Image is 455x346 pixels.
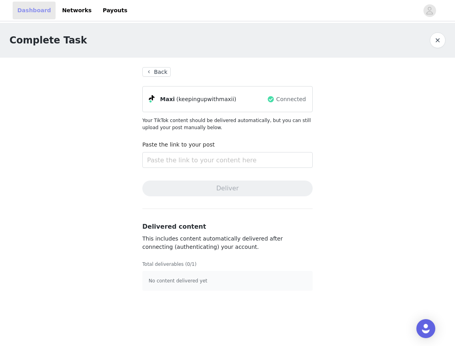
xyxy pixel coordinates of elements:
button: Deliver [142,181,313,196]
h1: Complete Task [9,33,87,47]
span: (keepingupwithmaxii) [176,95,236,103]
p: Total deliverables (0/1) [142,261,313,268]
a: Payouts [98,2,132,19]
p: No content delivered yet [149,277,306,284]
span: This includes content automatically delivered after connecting (authenticating) your account. [142,235,283,250]
p: Your TikTok content should be delivered automatically, but you can still upload your post manuall... [142,117,313,131]
button: Back [142,67,171,77]
span: Maxi [160,95,175,103]
div: Open Intercom Messenger [416,319,435,338]
a: Dashboard [13,2,56,19]
input: Paste the link to your content here [142,152,313,168]
h3: Delivered content [142,222,313,231]
label: Paste the link to your post [142,141,215,148]
a: Networks [57,2,96,19]
span: Connected [276,95,306,103]
div: avatar [426,4,433,17]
